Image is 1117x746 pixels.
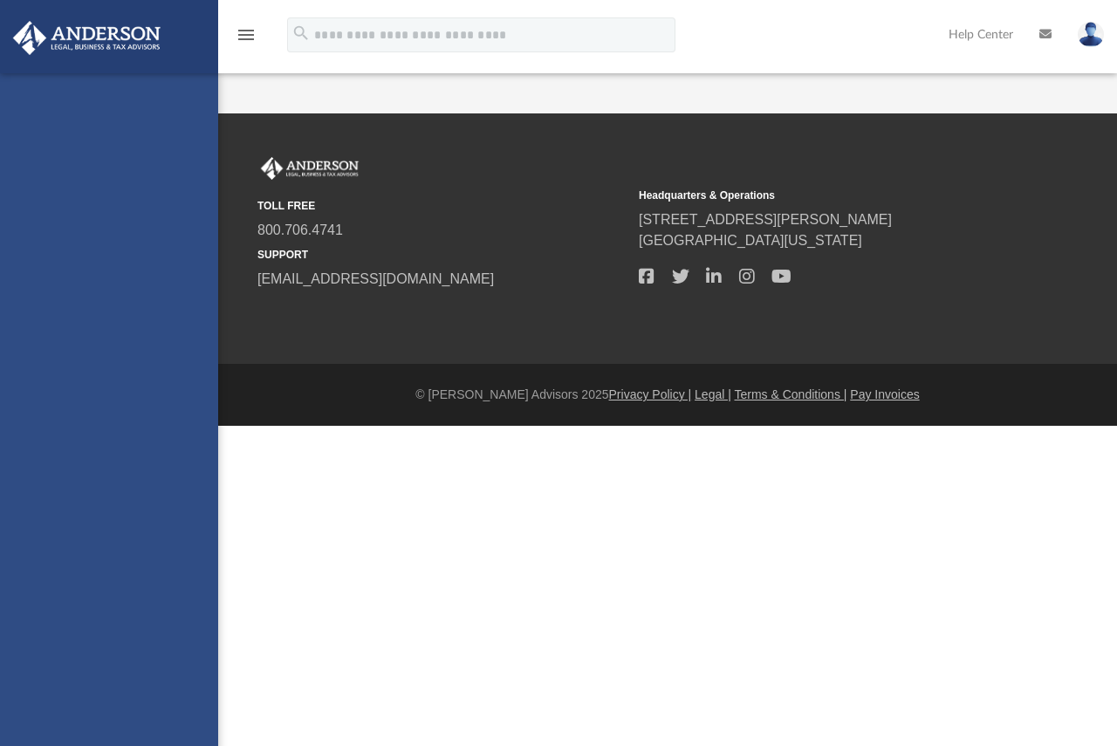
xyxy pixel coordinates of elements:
[257,157,362,180] img: Anderson Advisors Platinum Portal
[1078,22,1104,47] img: User Pic
[639,212,892,227] a: [STREET_ADDRESS][PERSON_NAME]
[291,24,311,43] i: search
[850,387,919,401] a: Pay Invoices
[257,222,343,237] a: 800.706.4741
[735,387,847,401] a: Terms & Conditions |
[639,233,862,248] a: [GEOGRAPHIC_DATA][US_STATE]
[8,21,166,55] img: Anderson Advisors Platinum Portal
[609,387,692,401] a: Privacy Policy |
[257,271,494,286] a: [EMAIL_ADDRESS][DOMAIN_NAME]
[236,33,257,45] a: menu
[257,198,627,214] small: TOLL FREE
[695,387,731,401] a: Legal |
[218,386,1117,404] div: © [PERSON_NAME] Advisors 2025
[257,247,627,263] small: SUPPORT
[236,24,257,45] i: menu
[639,188,1008,203] small: Headquarters & Operations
